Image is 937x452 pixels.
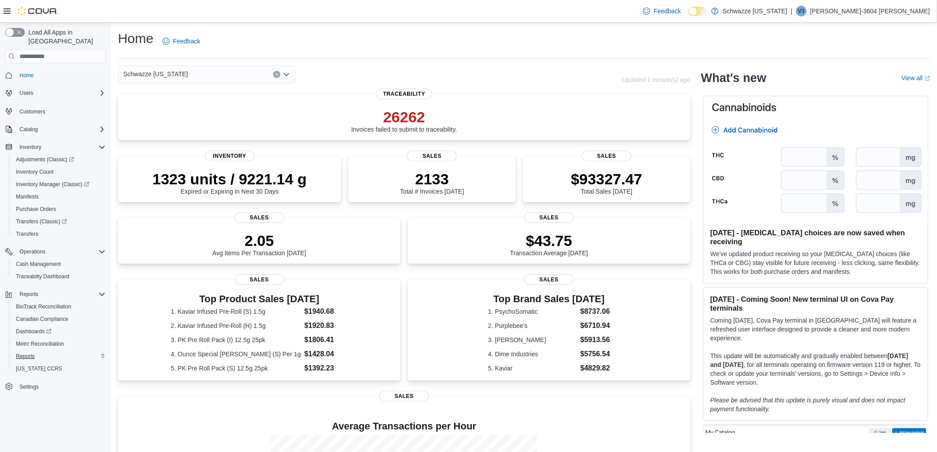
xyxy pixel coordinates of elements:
[2,141,109,153] button: Inventory
[20,291,38,298] span: Reports
[16,88,106,98] span: Users
[16,142,45,152] button: Inventory
[9,270,109,283] button: Traceabilty Dashboard
[16,353,35,360] span: Reports
[12,154,78,165] a: Adjustments (Classic)
[351,108,457,133] div: Invoices failed to submit to traceability.
[9,191,109,203] button: Manifests
[12,271,106,282] span: Traceabilty Dashboard
[273,71,280,78] button: Clear input
[171,350,301,358] dt: 4. Ounce Special [PERSON_NAME] (S) Per 1g
[379,391,429,401] span: Sales
[571,170,643,188] p: $93327.47
[16,381,106,392] span: Settings
[654,7,681,16] span: Feedback
[171,335,301,344] dt: 3. PK Pre Roll Pack (I) 12.5g 25pk
[9,228,109,240] button: Transfers
[20,72,34,79] span: Home
[20,126,38,133] span: Catalog
[580,306,610,317] dd: $8737.06
[488,335,577,344] dt: 3. [PERSON_NAME]
[9,338,109,350] button: Metrc Reconciliation
[12,259,64,269] a: Cash Management
[902,74,930,82] a: View allExternal link
[16,218,67,225] span: Transfers (Classic)
[9,215,109,228] a: Transfers (Classic)
[2,69,109,82] button: Home
[205,151,255,161] span: Inventory
[153,170,307,195] div: Expired or Expiring in Next 30 Days
[12,167,57,177] a: Inventory Count
[12,351,38,362] a: Reports
[9,325,109,338] a: Dashboards
[524,212,574,223] span: Sales
[488,350,577,358] dt: 4. Dime Industries
[16,289,42,300] button: Reports
[20,108,45,115] span: Customers
[12,167,106,177] span: Inventory Count
[12,154,106,165] span: Adjustments (Classic)
[580,335,610,345] dd: $5913.56
[16,156,74,163] span: Adjustments (Classic)
[701,71,766,85] h2: What's new
[173,37,200,46] span: Feedback
[12,301,106,312] span: BioTrack Reconciliation
[212,232,306,257] div: Avg Items Per Transaction [DATE]
[123,69,188,79] span: Schwazze [US_STATE]
[12,204,106,214] span: Purchase Orders
[12,339,67,349] a: Metrc Reconciliation
[622,76,690,83] p: Updated 1 minute(s) ago
[9,258,109,270] button: Cash Management
[9,178,109,191] a: Inventory Manager (Classic)
[2,105,109,117] button: Customers
[283,71,290,78] button: Open list of options
[9,313,109,325] button: Canadian Compliance
[16,124,41,135] button: Catalog
[9,153,109,166] a: Adjustments (Classic)
[810,6,930,16] p: [PERSON_NAME]-3604 [PERSON_NAME]
[12,179,93,190] a: Inventory Manager (Classic)
[171,294,348,304] h3: Top Product Sales [DATE]
[488,307,577,316] dt: 1. PsychoSomatic
[798,6,805,16] span: V3
[16,206,56,213] span: Purchase Orders
[16,328,51,335] span: Dashboards
[12,363,66,374] a: [US_STATE] CCRS
[710,295,921,312] h3: [DATE] - Coming Soon! New terminal UI on Cova Pay terminals
[12,351,106,362] span: Reports
[16,382,42,392] a: Settings
[118,30,153,47] h1: Home
[153,170,307,188] p: 1323 units / 9221.14 g
[304,306,348,317] dd: $1940.68
[20,248,46,255] span: Operations
[9,203,109,215] button: Purchase Orders
[571,170,643,195] div: Total Sales [DATE]
[9,166,109,178] button: Inventory Count
[12,229,42,239] a: Transfers
[12,314,106,324] span: Canadian Compliance
[16,181,89,188] span: Inventory Manager (Classic)
[9,300,109,313] button: BioTrack Reconciliation
[20,144,41,151] span: Inventory
[12,191,106,202] span: Manifests
[16,289,106,300] span: Reports
[400,170,464,188] p: 2133
[12,363,106,374] span: Washington CCRS
[710,351,921,387] p: This update will be automatically and gradually enabled between , for all terminals operating on ...
[407,151,457,161] span: Sales
[351,108,457,126] p: 26262
[710,249,921,276] p: We've updated product receiving so your [MEDICAL_DATA] choices (like THCa or CBG) stay visible fo...
[796,6,807,16] div: Vincent-3604 Valencia
[20,383,39,390] span: Settings
[2,288,109,300] button: Reports
[16,70,37,81] a: Home
[16,340,64,347] span: Metrc Reconciliation
[12,229,106,239] span: Transfers
[12,339,106,349] span: Metrc Reconciliation
[510,232,588,249] p: $43.75
[488,364,577,373] dt: 5. Kaviar
[12,314,72,324] a: Canadian Compliance
[20,90,33,97] span: Users
[488,294,610,304] h3: Top Brand Sales [DATE]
